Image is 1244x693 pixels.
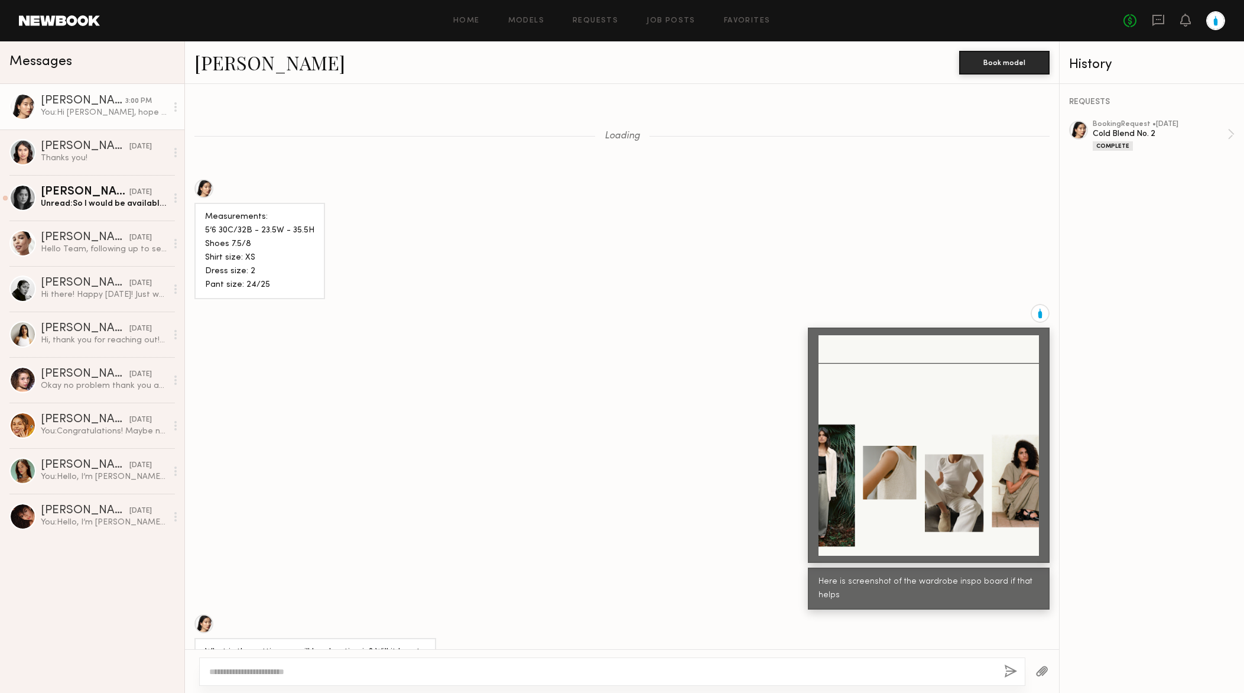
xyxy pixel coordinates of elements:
[194,50,345,75] a: [PERSON_NAME]
[129,460,152,471] div: [DATE]
[453,17,480,25] a: Home
[41,517,167,528] div: You: Hello, I’m [PERSON_NAME], the production Manager for Blue Bottle Coffee and we’re looking fo...
[41,426,167,437] div: You: Congratulations! Maybe next time, have fun
[41,107,167,118] div: You: Hi [PERSON_NAME], hope all is well. We have another production coming up on 9/11 and would l...
[41,232,129,244] div: [PERSON_NAME]
[205,211,314,292] div: Measurements: 5’6 30C/32B - 23.5W - 35.5H Shoes 7.5/8 Shirt size: XS Dress size: 2 Pant size: 24/25
[129,232,152,244] div: [DATE]
[573,17,618,25] a: Requests
[41,323,129,335] div: [PERSON_NAME]
[1069,58,1235,72] div: History
[129,506,152,517] div: [DATE]
[129,369,152,380] div: [DATE]
[41,471,167,482] div: You: Hello, I’m [PERSON_NAME], the production Manager for Blue Bottle Coffee and we’re looking fo...
[1093,141,1133,151] div: Complete
[647,17,696,25] a: Job Posts
[41,335,167,346] div: Hi, thank you for reaching out! I love blue bottle. I am available to model for those days. My ha...
[1093,121,1227,128] div: booking Request • [DATE]
[605,131,640,141] span: Loading
[9,55,72,69] span: Messages
[41,414,129,426] div: [PERSON_NAME]
[724,17,771,25] a: Favorites
[41,289,167,300] div: Hi there! Happy [DATE]! Just wanted to follow up on this and see if there’s was any moment. More ...
[41,95,125,107] div: [PERSON_NAME]
[959,57,1050,67] a: Book model
[41,368,129,380] div: [PERSON_NAME]
[129,278,152,289] div: [DATE]
[41,198,167,209] div: Unread: So I would be available for the 21st!
[41,244,167,255] div: Hello Team, following up to see if you still needed me to hold the date.
[41,141,129,153] div: [PERSON_NAME]
[41,380,167,391] div: Okay no problem thank you and yes next time!
[129,414,152,426] div: [DATE]
[129,141,152,153] div: [DATE]
[1093,121,1235,151] a: bookingRequest •[DATE]Cold Blend No. 2Complete
[959,51,1050,75] button: Book model
[129,323,152,335] div: [DATE]
[125,96,152,107] div: 3:00 PM
[129,187,152,198] div: [DATE]
[818,575,1039,603] div: Here is screenshot of the wardrobe inspo board if that helps
[1093,128,1227,140] div: Cold Blend No. 2
[1069,98,1235,106] div: REQUESTS
[41,186,129,198] div: [PERSON_NAME]
[41,153,167,164] div: Thanks you!
[41,277,129,289] div: [PERSON_NAME]
[41,459,129,471] div: [PERSON_NAME]
[508,17,544,25] a: Models
[41,505,129,517] div: [PERSON_NAME]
